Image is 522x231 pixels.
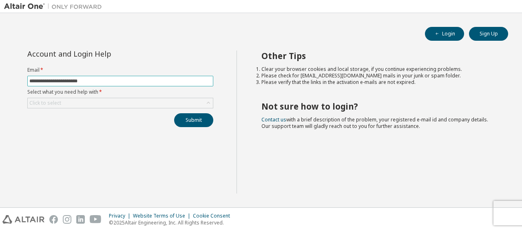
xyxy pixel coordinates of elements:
h2: Not sure how to login? [261,101,494,112]
div: Account and Login Help [27,51,176,57]
div: Click to select [29,100,61,106]
button: Sign Up [469,27,508,41]
li: Clear your browser cookies and local storage, if you continue experiencing problems. [261,66,494,73]
label: Select what you need help with [27,89,213,95]
img: youtube.svg [90,215,102,224]
h2: Other Tips [261,51,494,61]
button: Login [425,27,464,41]
div: Cookie Consent [193,213,235,219]
div: Website Terms of Use [133,213,193,219]
li: Please verify that the links in the activation e-mails are not expired. [261,79,494,86]
li: Please check for [EMAIL_ADDRESS][DOMAIN_NAME] mails in your junk or spam folder. [261,73,494,79]
div: Click to select [28,98,213,108]
img: linkedin.svg [76,215,85,224]
p: © 2025 Altair Engineering, Inc. All Rights Reserved. [109,219,235,226]
img: instagram.svg [63,215,71,224]
img: altair_logo.svg [2,215,44,224]
button: Submit [174,113,213,127]
img: facebook.svg [49,215,58,224]
img: Altair One [4,2,106,11]
label: Email [27,67,213,73]
span: with a brief description of the problem, your registered e-mail id and company details. Our suppo... [261,116,488,130]
a: Contact us [261,116,286,123]
div: Privacy [109,213,133,219]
